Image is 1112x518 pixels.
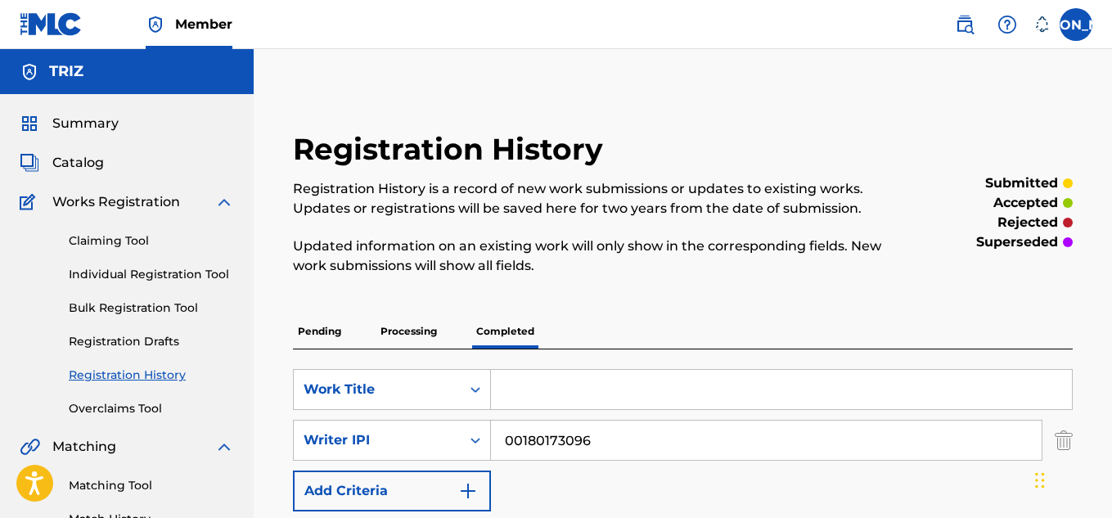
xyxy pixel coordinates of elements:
[293,471,491,511] button: Add Criteria
[376,314,442,349] p: Processing
[20,12,83,36] img: MLC Logo
[20,114,39,133] img: Summary
[52,192,180,212] span: Works Registration
[293,314,346,349] p: Pending
[976,232,1058,252] p: superseded
[293,131,611,168] h2: Registration History
[146,15,165,34] img: Top Rightsholder
[997,213,1058,232] p: rejected
[293,236,894,276] p: Updated information on an existing work will only show in the corresponding fields. New work subm...
[993,193,1058,213] p: accepted
[1060,8,1092,41] div: User Menu
[304,380,451,399] div: Work Title
[52,437,116,457] span: Matching
[1055,420,1073,461] img: Delete Criterion
[69,477,234,494] a: Matching Tool
[69,300,234,317] a: Bulk Registration Tool
[458,481,478,501] img: 9d2ae6d4665cec9f34b9.svg
[1066,309,1112,440] iframe: Resource Center
[69,400,234,417] a: Overclaims Tool
[985,173,1058,193] p: submitted
[304,430,451,450] div: Writer IPI
[471,314,539,349] p: Completed
[52,114,119,133] span: Summary
[69,333,234,350] a: Registration Drafts
[20,153,104,173] a: CatalogCatalog
[991,8,1024,41] div: Help
[955,15,975,34] img: search
[1030,439,1112,518] iframe: Chat Widget
[20,153,39,173] img: Catalog
[997,15,1017,34] img: help
[948,8,981,41] a: Public Search
[52,153,104,173] span: Catalog
[214,192,234,212] img: expand
[214,437,234,457] img: expand
[293,179,894,218] p: Registration History is a record of new work submissions or updates to existing works. Updates or...
[69,232,234,250] a: Claiming Tool
[20,192,41,212] img: Works Registration
[69,266,234,283] a: Individual Registration Tool
[69,367,234,384] a: Registration History
[49,62,83,81] h5: TRIZ
[175,15,232,34] span: Member
[20,62,39,82] img: Accounts
[20,437,40,457] img: Matching
[1035,456,1045,505] div: Drag
[20,114,119,133] a: SummarySummary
